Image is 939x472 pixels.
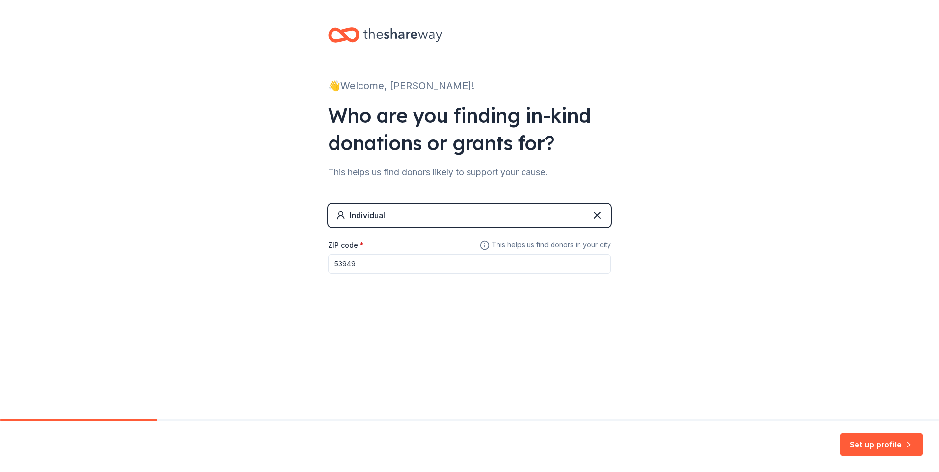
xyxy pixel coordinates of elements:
input: 12345 (U.S. only) [328,254,611,274]
div: This helps us find donors likely to support your cause. [328,164,611,180]
div: Individual [350,210,385,221]
div: Who are you finding in-kind donations or grants for? [328,102,611,157]
button: Set up profile [840,433,923,456]
div: 👋 Welcome, [PERSON_NAME]! [328,78,611,94]
span: This helps us find donors in your city [480,239,611,251]
label: ZIP code [328,240,364,250]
